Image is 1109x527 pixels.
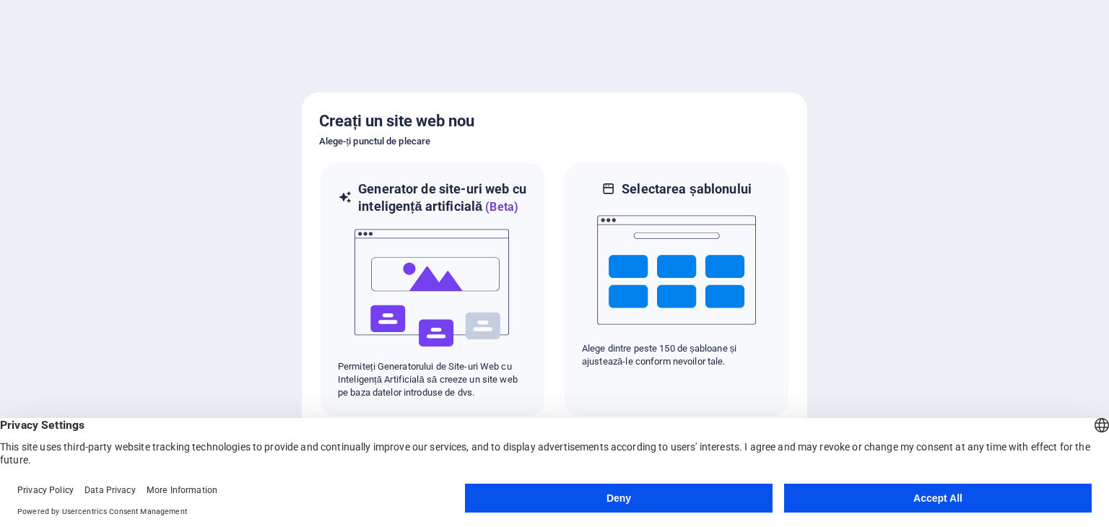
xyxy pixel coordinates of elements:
div: Generator de site-uri web cu inteligență artificială(Beta)inteligență artificialăPermiteți Genera... [319,162,546,418]
font: Alege dintre peste 150 de șabloane și ajustează-le conform nevoilor tale. [582,343,737,367]
font: Generator de site-uri web cu inteligență artificială [358,181,526,214]
font: Selectarea șablonului [622,181,752,196]
font: Creați un site web nou [319,112,474,130]
img: inteligență artificială [353,216,512,360]
div: Selectarea șablonuluiAlege dintre peste 150 de șabloane și ajustează-le conform nevoilor tale. [563,162,790,418]
font: Permiteți Generatorului de Site-uri Web cu Inteligență Artificială să creeze un site web pe baza ... [338,361,518,398]
font: (Beta) [485,200,518,214]
font: Alege-ți punctul de plecare [319,136,430,147]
